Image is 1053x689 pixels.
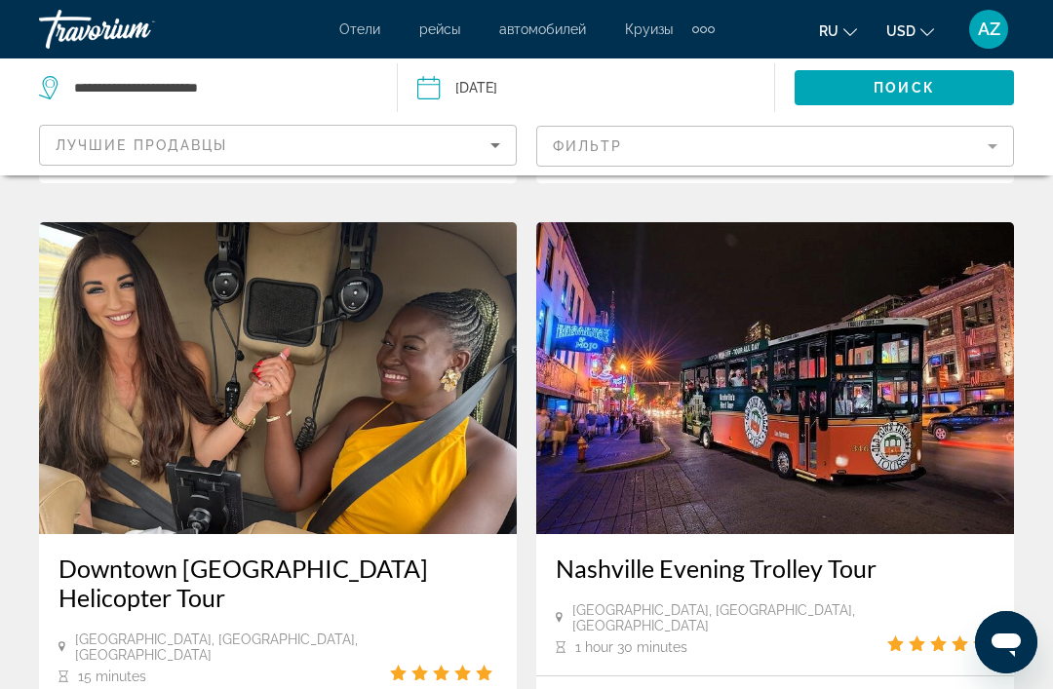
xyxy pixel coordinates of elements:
span: 1 hour 30 minutes [575,639,687,655]
mat-select: Sort by [56,134,500,157]
span: AZ [978,19,1000,39]
img: e6.jpg [39,222,517,534]
button: Extra navigation items [692,14,715,45]
img: 16.jpg [536,222,1014,534]
a: Круизы [625,21,673,37]
span: 15 minutes [78,669,146,684]
span: USD [886,23,916,39]
button: Поиск [795,70,1014,105]
button: Change currency [886,17,934,45]
a: рейсы [419,21,460,37]
a: Travorium [39,4,234,55]
button: Change language [819,17,857,45]
a: Nashville Evening Trolley Tour [556,554,994,583]
iframe: Кнопка запуска окна обмена сообщениями [975,611,1037,673]
button: Filter [536,125,1014,168]
a: автомобилей [499,21,586,37]
span: [GEOGRAPHIC_DATA], [GEOGRAPHIC_DATA], [GEOGRAPHIC_DATA] [75,632,390,663]
span: Лучшие продавцы [56,137,228,153]
span: ru [819,23,838,39]
span: Поиск [874,80,935,96]
button: Date: Sep 22, 2025 [417,58,775,117]
span: [GEOGRAPHIC_DATA], [GEOGRAPHIC_DATA], [GEOGRAPHIC_DATA] [572,602,887,633]
button: User Menu [963,9,1014,50]
a: Отели [339,21,380,37]
a: Downtown [GEOGRAPHIC_DATA] Helicopter Tour [58,554,497,612]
